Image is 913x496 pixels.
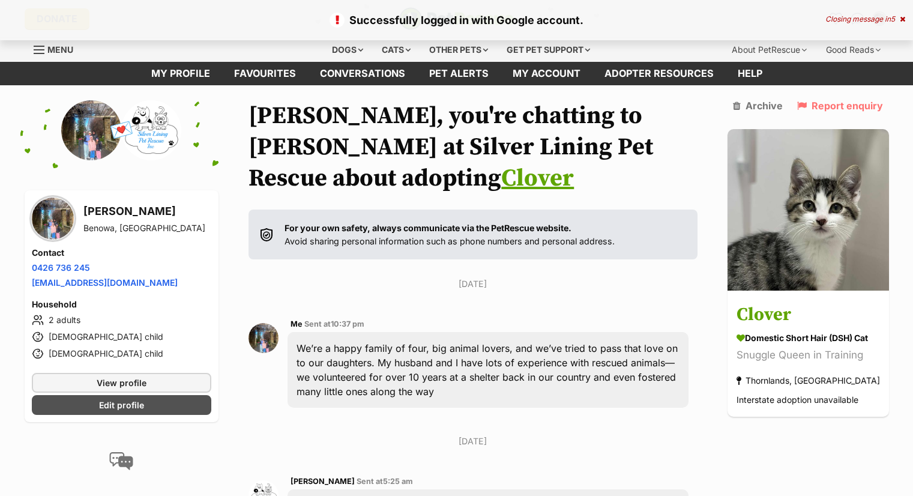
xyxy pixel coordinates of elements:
[737,347,880,363] div: Snuggle Queen in Training
[32,198,74,240] img: Kathe Rodriguez profile pic
[737,301,880,328] h3: Clover
[373,38,419,62] div: Cats
[109,452,133,470] img: conversation-icon-4a6f8262b818ee0b60e3300018af0b2d0b884aa5de6e9bcb8d3d4eeb1a70a7c4.svg
[32,262,90,273] a: 0426 736 245
[34,38,82,59] a: Menu
[249,277,697,290] p: [DATE]
[501,62,592,85] a: My account
[308,62,417,85] a: conversations
[222,62,308,85] a: Favourites
[728,129,889,291] img: Clover
[32,247,212,259] h4: Contact
[737,331,880,344] div: Domestic Short Hair (DSH) Cat
[291,319,303,328] span: Me
[32,277,178,288] a: [EMAIL_ADDRESS][DOMAIN_NAME]
[733,100,783,111] a: Archive
[249,100,697,194] h1: [PERSON_NAME], you're chatting to [PERSON_NAME] at Silver Lining Pet Rescue about adopting
[32,298,212,310] h4: Household
[32,373,212,393] a: View profile
[417,62,501,85] a: Pet alerts
[383,477,413,486] span: 5:25 am
[723,38,815,62] div: About PetRescue
[331,319,364,328] span: 10:37 pm
[324,38,372,62] div: Dogs
[737,372,880,389] div: Thornlands, [GEOGRAPHIC_DATA]
[797,100,883,111] a: Report enquiry
[498,38,598,62] div: Get pet support
[304,319,364,328] span: Sent at
[249,323,279,353] img: Kathe Rodriguez profile pic
[592,62,726,85] a: Adopter resources
[99,399,144,411] span: Edit profile
[291,477,355,486] span: [PERSON_NAME]
[891,14,895,23] span: 5
[285,222,615,247] p: Avoid sharing personal information such as phone numbers and personal address.
[728,292,889,417] a: Clover Domestic Short Hair (DSH) Cat Snuggle Queen in Training Thornlands, [GEOGRAPHIC_DATA] Inte...
[357,477,413,486] span: Sent at
[108,117,135,143] span: 💌
[32,313,212,327] li: 2 adults
[97,377,146,389] span: View profile
[32,330,212,344] li: [DEMOGRAPHIC_DATA] child
[139,62,222,85] a: My profile
[825,15,905,23] div: Closing message in
[818,38,889,62] div: Good Reads
[501,163,574,193] a: Clover
[32,395,212,415] a: Edit profile
[47,44,73,55] span: Menu
[83,222,205,234] div: Benowa, [GEOGRAPHIC_DATA]
[726,62,774,85] a: Help
[737,395,858,405] span: Interstate adoption unavailable
[249,435,697,447] p: [DATE]
[83,203,205,220] h3: [PERSON_NAME]
[12,12,901,28] p: Successfully logged in with Google account.
[32,346,212,361] li: [DEMOGRAPHIC_DATA] child
[288,332,688,408] div: We’re a happy family of four, big animal lovers, and we’ve tried to pass that love on to our daug...
[121,100,181,160] img: Silver Lining Pet Rescue profile pic
[421,38,496,62] div: Other pets
[285,223,571,233] strong: For your own safety, always communicate via the PetRescue website.
[61,100,121,160] img: Kathe Rodriguez profile pic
